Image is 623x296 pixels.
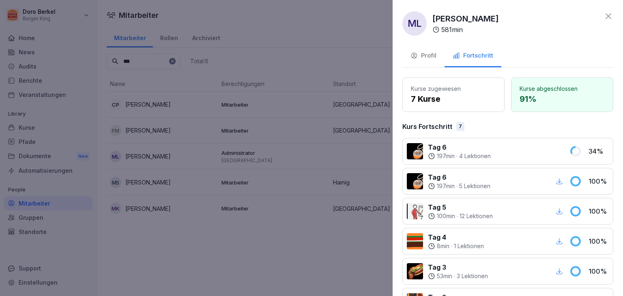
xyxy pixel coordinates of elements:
button: Fortschritt [445,45,501,67]
p: Tag 5 [428,202,493,212]
div: · [428,182,490,190]
div: · [428,272,488,280]
p: Kurse abgeschlossen [520,84,605,93]
div: Fortschritt [453,51,493,60]
p: 8 min [437,242,449,250]
p: 100 % [589,236,609,246]
p: Kurse zugewiesen [411,84,496,93]
p: 53 min [437,272,452,280]
div: · [428,212,493,220]
div: ML [402,11,427,36]
p: 197 min [437,152,455,160]
p: 12 Lektionen [460,212,493,220]
p: 100 % [589,206,609,216]
p: 197 min [437,182,455,190]
p: 3 Lektionen [457,272,488,280]
p: 1 Lektionen [454,242,484,250]
div: 7 [456,122,464,131]
p: Tag 4 [428,232,484,242]
p: 91 % [520,93,605,105]
p: 581 min [441,25,463,34]
p: [PERSON_NAME] [432,13,499,25]
p: Kurs Fortschritt [402,122,452,131]
p: 7 Kurse [411,93,496,105]
p: 100 % [589,266,609,276]
p: Tag 3 [428,262,488,272]
p: Tag 6 [428,172,490,182]
p: 5 Lektionen [459,182,490,190]
p: Tag 6 [428,142,491,152]
p: 100 % [589,176,609,186]
div: Profil [410,51,436,60]
p: 34 % [589,146,609,156]
p: 100 min [437,212,455,220]
div: · [428,152,491,160]
p: 4 Lektionen [459,152,491,160]
button: Profil [402,45,445,67]
div: · [428,242,484,250]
